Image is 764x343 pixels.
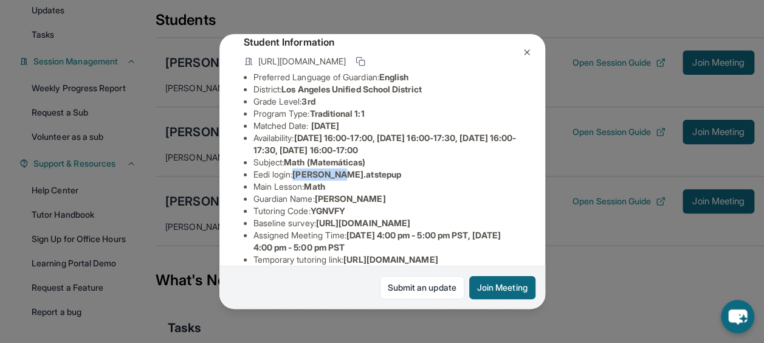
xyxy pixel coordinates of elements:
[253,229,521,254] li: Assigned Meeting Time :
[253,230,501,252] span: [DATE] 4:00 pm - 5:00 pm PST, [DATE] 4:00 pm - 5:00 pm PST
[253,95,521,108] li: Grade Level:
[309,108,364,119] span: Traditional 1:1
[244,35,521,49] h4: Student Information
[353,54,368,69] button: Copy link
[253,254,521,266] li: Temporary tutoring link :
[253,193,521,205] li: Guardian Name :
[292,169,401,179] span: [PERSON_NAME].atstepup
[253,205,521,217] li: Tutoring Code :
[469,276,535,299] button: Join Meeting
[253,217,521,229] li: Baseline survey :
[253,156,521,168] li: Subject :
[253,120,521,132] li: Matched Date:
[301,96,315,106] span: 3rd
[281,84,421,94] span: Los Angeles Unified School District
[379,72,409,82] span: English
[284,157,365,167] span: Math (Matemáticas)
[315,193,386,204] span: [PERSON_NAME]
[522,47,532,57] img: Close Icon
[304,181,325,192] span: Math
[311,120,339,131] span: [DATE]
[721,300,754,333] button: chat-button
[253,83,521,95] li: District:
[258,55,346,68] span: [URL][DOMAIN_NAME]
[253,132,521,156] li: Availability:
[343,254,438,265] span: [URL][DOMAIN_NAME]
[380,276,464,299] a: Submit an update
[253,71,521,83] li: Preferred Language of Guardian:
[316,218,410,228] span: [URL][DOMAIN_NAME]
[253,108,521,120] li: Program Type:
[253,181,521,193] li: Main Lesson :
[253,133,517,155] span: [DATE] 16:00-17:00, [DATE] 16:00-17:30, [DATE] 16:00-17:30, [DATE] 16:00-17:00
[253,168,521,181] li: Eedi login :
[311,206,345,216] span: YGNVFY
